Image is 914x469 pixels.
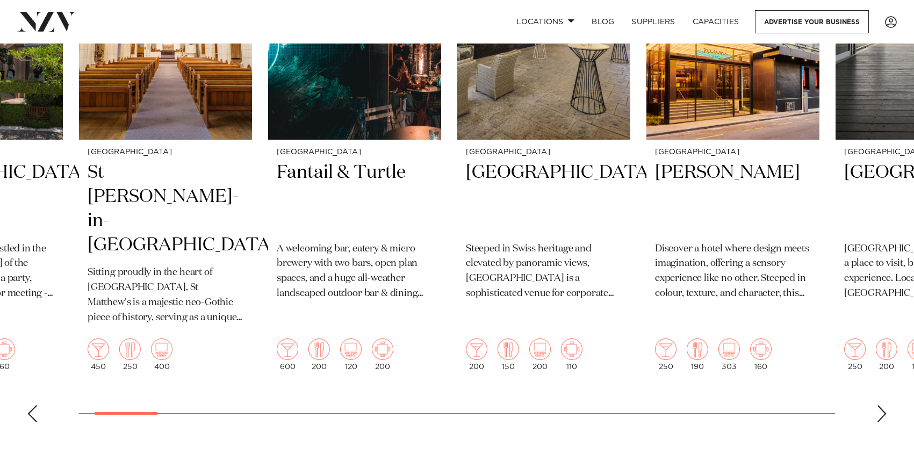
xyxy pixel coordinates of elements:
img: cocktail.png [277,338,298,360]
h2: [GEOGRAPHIC_DATA] [466,161,622,233]
div: 110 [561,338,582,371]
p: Sitting proudly in the heart of [GEOGRAPHIC_DATA], St Matthew's is a majestic neo-Gothic piece of... [88,265,243,326]
small: [GEOGRAPHIC_DATA] [88,148,243,156]
div: 200 [466,338,487,371]
img: theatre.png [529,338,551,360]
a: Locations [508,10,583,33]
div: 200 [529,338,551,371]
div: 600 [277,338,298,371]
div: 400 [151,338,172,371]
img: dining.png [308,338,330,360]
img: meeting.png [372,338,393,360]
img: dining.png [498,338,519,360]
img: cocktail.png [655,338,676,360]
p: A welcoming bar, eatery & micro brewery with two bars, open plan spaces, and a huge all-weather l... [277,242,433,302]
h2: St [PERSON_NAME]-in-[GEOGRAPHIC_DATA] [88,161,243,257]
div: 120 [340,338,362,371]
img: theatre.png [718,338,740,360]
div: 200 [372,338,393,371]
img: theatre.png [340,338,362,360]
img: cocktail.png [466,338,487,360]
div: 150 [498,338,519,371]
div: 190 [687,338,708,371]
div: 200 [308,338,330,371]
img: dining.png [876,338,897,360]
img: theatre.png [151,338,172,360]
small: [GEOGRAPHIC_DATA] [655,148,811,156]
a: BLOG [583,10,623,33]
small: [GEOGRAPHIC_DATA] [466,148,622,156]
a: SUPPLIERS [623,10,683,33]
img: meeting.png [750,338,772,360]
p: Discover a hotel where design meets imagination, offering a sensory experience like no other. Ste... [655,242,811,302]
img: nzv-logo.png [17,12,76,31]
div: 160 [750,338,772,371]
h2: Fantail & Turtle [277,161,433,233]
img: dining.png [119,338,141,360]
img: dining.png [687,338,708,360]
img: cocktail.png [88,338,109,360]
a: Capacities [684,10,748,33]
img: cocktail.png [844,338,866,360]
div: 450 [88,338,109,371]
a: Advertise your business [755,10,869,33]
p: Steeped in Swiss heritage and elevated by panoramic views, [GEOGRAPHIC_DATA] is a sophisticated v... [466,242,622,302]
div: 250 [655,338,676,371]
h2: [PERSON_NAME] [655,161,811,233]
img: meeting.png [561,338,582,360]
div: 303 [718,338,740,371]
small: [GEOGRAPHIC_DATA] [277,148,433,156]
div: 200 [876,338,897,371]
div: 250 [844,338,866,371]
div: 250 [119,338,141,371]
